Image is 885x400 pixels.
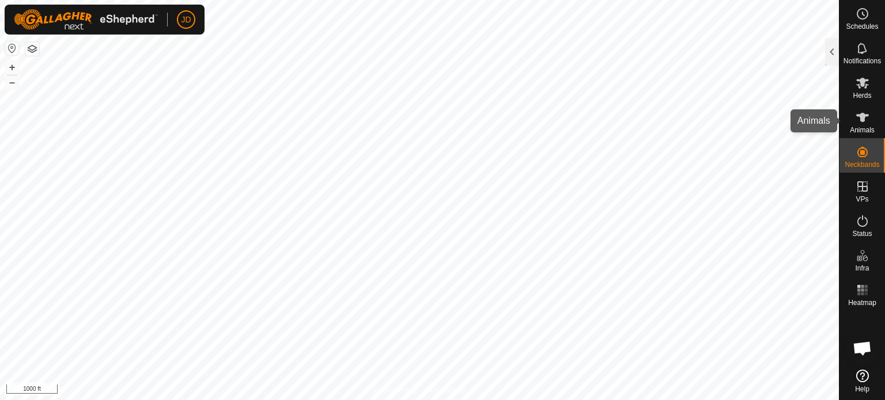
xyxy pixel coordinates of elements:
[5,41,19,55] button: Reset Map
[853,92,871,99] span: Herds
[25,42,39,56] button: Map Layers
[852,230,872,237] span: Status
[844,58,881,64] span: Notifications
[431,385,465,395] a: Contact Us
[848,299,876,306] span: Heatmap
[855,386,869,393] span: Help
[856,196,868,203] span: VPs
[855,265,869,272] span: Infra
[5,60,19,74] button: +
[374,385,417,395] a: Privacy Policy
[850,127,875,134] span: Animals
[839,365,885,397] a: Help
[845,161,879,168] span: Neckbands
[5,75,19,89] button: –
[14,9,158,30] img: Gallagher Logo
[845,331,880,365] div: Open chat
[846,23,878,30] span: Schedules
[181,14,191,26] span: JD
